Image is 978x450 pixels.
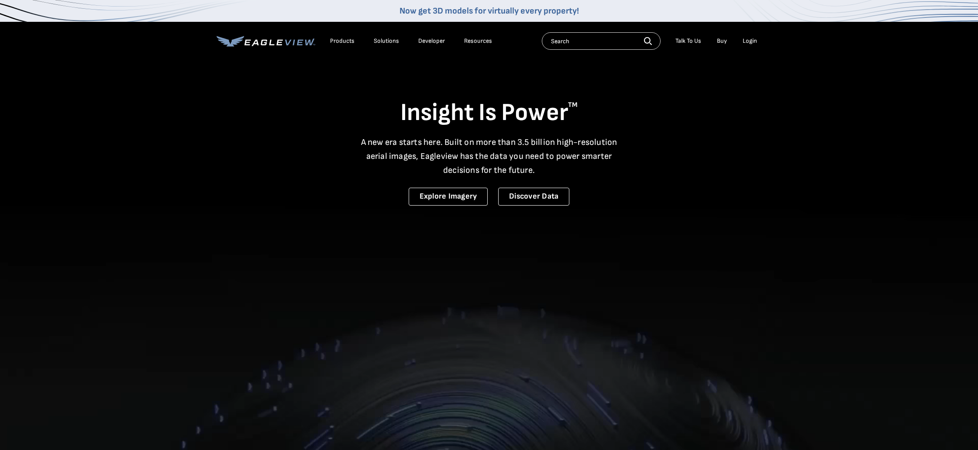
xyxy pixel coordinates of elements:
a: Explore Imagery [409,188,488,206]
a: Now get 3D models for virtually every property! [399,6,579,16]
h1: Insight Is Power [217,98,761,128]
p: A new era starts here. Built on more than 3.5 billion high-resolution aerial images, Eagleview ha... [355,135,623,177]
div: Products [330,37,355,45]
a: Buy [717,37,727,45]
div: Solutions [374,37,399,45]
input: Search [542,32,661,50]
a: Developer [418,37,445,45]
div: Resources [464,37,492,45]
div: Talk To Us [675,37,701,45]
a: Discover Data [498,188,569,206]
div: Login [743,37,757,45]
sup: TM [568,101,578,109]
